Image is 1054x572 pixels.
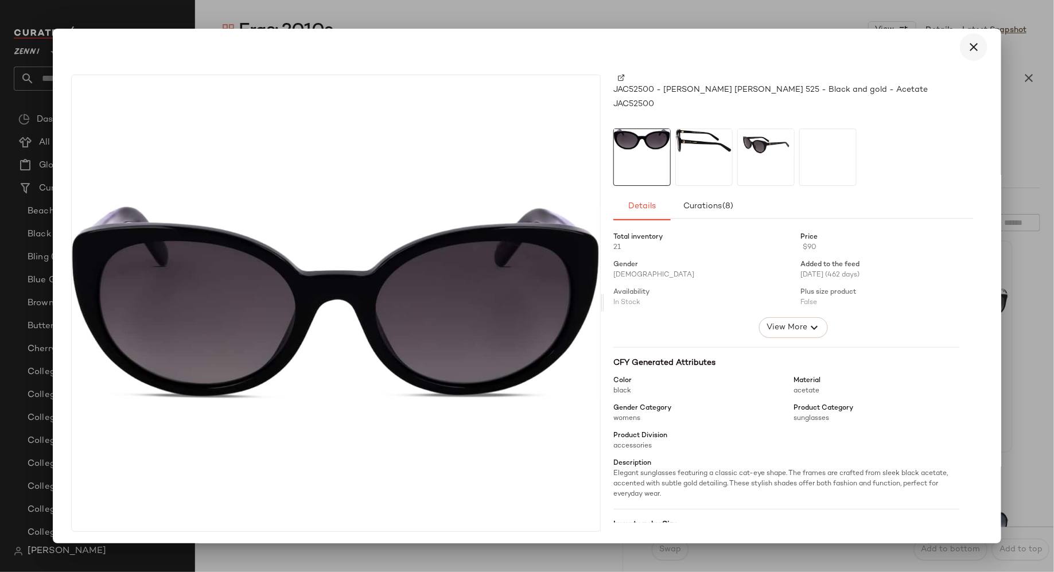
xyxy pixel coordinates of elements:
span: black [613,387,631,395]
span: Material [794,376,820,386]
span: acetate [794,387,819,395]
span: Curations [683,202,734,211]
span: Details [628,202,656,211]
span: sunglasses [794,415,829,422]
img: JAC52500-sunglasses-front-view.jpg [72,205,600,400]
span: Product Category [794,403,853,414]
img: svg%3e [618,75,625,81]
span: Elegant sunglasses featuring a classic cat-eye shape. The frames are crafted from sleek black ace... [613,470,948,498]
span: womens [613,415,640,422]
img: JAC52500-sunglasses-front-view.jpg [614,129,670,150]
span: Product Division [613,431,667,441]
button: View More [759,317,828,338]
span: JAC52500 - [PERSON_NAME] [PERSON_NAME] 525 - Black and gold - Acetate [613,84,928,96]
span: accessories [613,442,652,450]
img: JAC52500-sunglasses-side-view.jpg [676,129,732,152]
span: JAC52500 [613,98,654,110]
div: Inventory by Size [613,519,960,531]
span: (8) [722,202,733,211]
div: CFY Generated Attributes [613,357,960,369]
span: Gender Category [613,403,671,414]
img: JAC52500-sunglasses-angle-view.jpg [738,129,794,159]
span: Description [613,458,651,469]
span: Color [613,376,632,386]
span: View More [766,321,807,334]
